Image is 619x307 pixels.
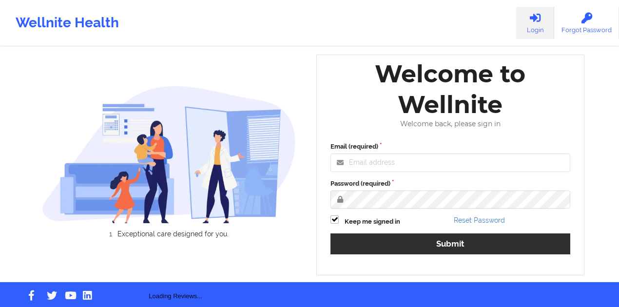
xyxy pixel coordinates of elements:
img: wellnite-auth-hero_200.c722682e.png [42,85,296,224]
div: Welcome to Wellnite [324,58,577,120]
div: Loading Reviews... [42,254,310,301]
label: Keep me signed in [345,217,400,227]
a: Reset Password [454,216,505,224]
button: Submit [330,233,570,254]
li: Exceptional care designed for you. [50,230,296,238]
a: Login [516,7,554,39]
div: Welcome back, please sign in [324,120,577,128]
input: Email address [330,153,570,172]
label: Email (required) [330,142,570,152]
label: Password (required) [330,179,570,189]
a: Forgot Password [554,7,619,39]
